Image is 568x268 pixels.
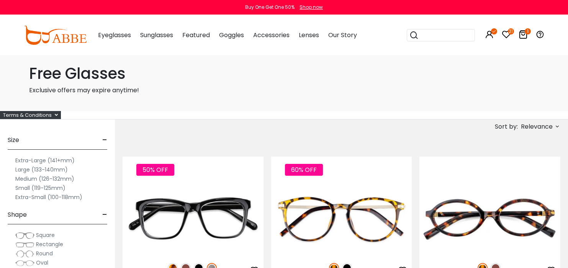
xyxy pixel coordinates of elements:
[253,31,290,39] span: Accessories
[102,131,107,149] span: -
[502,31,511,40] a: 21
[245,4,295,11] div: Buy One Get One 50%
[8,206,27,224] span: Shape
[36,231,55,239] span: Square
[15,165,68,174] label: Large (133-140mm)
[15,259,34,267] img: Oval.png
[521,120,553,134] span: Relevance
[36,240,63,248] span: Rectangle
[15,232,34,239] img: Square.png
[495,122,518,131] span: Sort by:
[136,164,174,176] span: 50% OFF
[140,31,173,39] span: Sunglasses
[419,184,560,255] img: Tortoise Knowledge - Acetate ,Universal Bridge Fit
[36,250,53,257] span: Round
[36,259,48,266] span: Oval
[525,28,531,34] i: 1
[29,86,539,95] p: Exclusive offers may expire anytime!
[98,31,131,39] span: Eyeglasses
[8,131,19,149] span: Size
[24,26,87,45] img: abbeglasses.com
[285,164,323,176] span: 60% OFF
[15,241,34,248] img: Rectangle.png
[300,4,323,11] div: Shop now
[15,193,82,202] label: Extra-Small (100-118mm)
[182,31,210,39] span: Featured
[328,31,357,39] span: Our Story
[29,64,539,83] h1: Free Glasses
[15,183,65,193] label: Small (119-125mm)
[219,31,244,39] span: Goggles
[15,156,75,165] label: Extra-Large (141+mm)
[508,28,514,34] i: 21
[519,31,528,40] a: 1
[296,4,323,10] a: Shop now
[15,174,74,183] label: Medium (126-132mm)
[102,206,107,224] span: -
[123,184,264,255] img: Gun Laya - Plastic ,Universal Bridge Fit
[299,31,319,39] span: Lenses
[15,250,34,258] img: Round.png
[271,184,412,255] img: Tortoise Callie - Combination ,Universal Bridge Fit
